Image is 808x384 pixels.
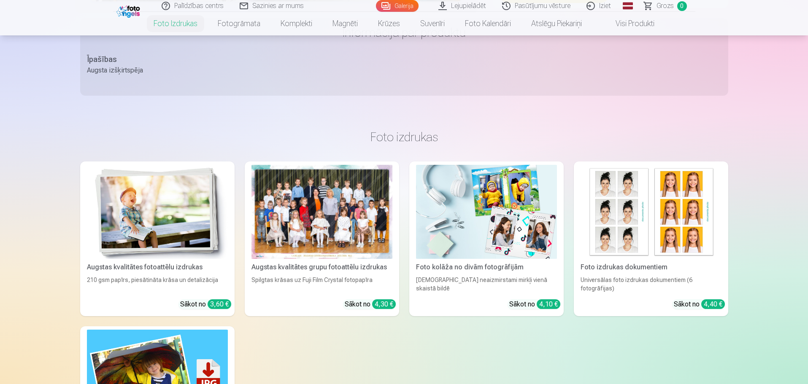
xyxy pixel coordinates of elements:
[409,161,564,316] a: Foto kolāža no divām fotogrāfijāmFoto kolāža no divām fotogrāfijām[DEMOGRAPHIC_DATA] neaizmirstam...
[581,165,722,259] img: Foto izdrukas dokumentiem
[657,1,674,11] span: Grozs
[208,299,231,309] div: 3,60 €
[80,161,235,316] a: Augstas kvalitātes fotoattēlu izdrukasAugstas kvalitātes fotoattēlu izdrukas210 gsm papīrs, piesā...
[674,299,725,309] div: Sākot no
[248,262,396,272] div: Augstas kvalitātes grupu fotoattēlu izdrukas
[84,276,231,293] div: 210 gsm papīrs, piesātināta krāsa un detalizācija
[537,299,560,309] div: 4,10 €
[574,161,728,316] a: Foto izdrukas dokumentiemFoto izdrukas dokumentiemUniversālas foto izdrukas dokumentiem (6 fotogr...
[455,12,521,35] a: Foto kalendāri
[577,276,725,293] div: Universālas foto izdrukas dokumentiem (6 fotogrāfijas)
[322,12,368,35] a: Magnēti
[180,299,231,309] div: Sākot no
[208,12,270,35] a: Fotogrāmata
[521,12,592,35] a: Atslēgu piekariņi
[592,12,665,35] a: Visi produkti
[87,54,143,65] div: Īpašības
[245,161,399,316] a: Augstas kvalitātes grupu fotoattēlu izdrukasSpilgtas krāsas uz Fuji Film Crystal fotopapīraSākot ...
[84,262,231,272] div: Augstas kvalitātes fotoattēlu izdrukas
[413,276,560,293] div: [DEMOGRAPHIC_DATA] neaizmirstami mirkļi vienā skaistā bildē
[577,262,725,272] div: Foto izdrukas dokumentiem
[87,65,143,75] div: Augsta izšķirtspēja
[416,165,557,259] img: Foto kolāža no divām fotogrāfijām
[410,12,455,35] a: Suvenīri
[372,299,396,309] div: 4,30 €
[413,262,560,272] div: Foto kolāža no divām fotogrāfijām
[270,12,322,35] a: Komplekti
[87,129,722,145] h3: Foto izdrukas
[677,1,687,11] span: 0
[368,12,410,35] a: Krūzes
[509,299,560,309] div: Sākot no
[701,299,725,309] div: 4,40 €
[143,12,208,35] a: Foto izdrukas
[345,299,396,309] div: Sākot no
[116,3,142,18] img: /fa1
[87,165,228,259] img: Augstas kvalitātes fotoattēlu izdrukas
[248,276,396,293] div: Spilgtas krāsas uz Fuji Film Crystal fotopapīra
